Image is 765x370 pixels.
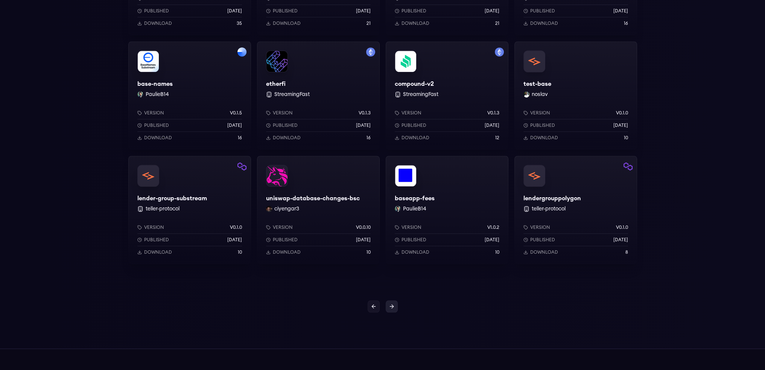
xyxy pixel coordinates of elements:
[485,237,499,243] p: [DATE]
[227,237,242,243] p: [DATE]
[402,8,426,14] p: Published
[616,224,628,230] p: v0.1.0
[237,47,246,56] img: Filter by base network
[237,20,242,26] p: 35
[257,41,380,150] a: Filter by mainnet networketherfietherfi StreamingFastVersionv0.1.3Published[DATE]Download16
[144,8,169,14] p: Published
[402,135,429,141] p: Download
[144,122,169,128] p: Published
[530,20,558,26] p: Download
[273,122,298,128] p: Published
[356,8,371,14] p: [DATE]
[402,237,426,243] p: Published
[144,224,164,230] p: Version
[495,20,499,26] p: 21
[146,91,169,98] button: PaulieB14
[273,20,301,26] p: Download
[144,249,172,255] p: Download
[273,110,293,116] p: Version
[128,156,251,264] a: Filter by polygon networklender-group-substreamlender-group-substream teller-protocolVersionv0.1....
[144,135,172,141] p: Download
[274,205,299,213] button: ciyengar3
[487,224,499,230] p: v1.0.2
[532,205,566,213] button: teller-protocol
[146,205,179,213] button: teller-protocol
[273,237,298,243] p: Published
[274,91,310,98] button: StreamingFast
[356,224,371,230] p: v0.0.10
[402,20,429,26] p: Download
[237,162,246,171] img: Filter by polygon network
[613,237,628,243] p: [DATE]
[238,135,242,141] p: 16
[238,249,242,255] p: 10
[367,249,371,255] p: 10
[530,249,558,255] p: Download
[144,20,172,26] p: Download
[514,41,637,150] a: test-basetest-basenoslav noslavVersionv0.1.0Published[DATE]Download10
[356,237,371,243] p: [DATE]
[616,110,628,116] p: v0.1.0
[386,41,508,150] a: Filter by mainnet networkcompound-v2compound-v2 StreamingFastVersionv0.1.3Published[DATE]Download12
[495,135,499,141] p: 12
[495,249,499,255] p: 10
[227,8,242,14] p: [DATE]
[230,224,242,230] p: v0.1.0
[485,8,499,14] p: [DATE]
[227,122,242,128] p: [DATE]
[366,47,375,56] img: Filter by mainnet network
[359,110,371,116] p: v0.1.3
[273,224,293,230] p: Version
[230,110,242,116] p: v0.1.5
[625,249,628,255] p: 8
[403,205,426,213] button: PaulieB14
[402,110,421,116] p: Version
[613,8,628,14] p: [DATE]
[485,122,499,128] p: [DATE]
[144,110,164,116] p: Version
[495,47,504,56] img: Filter by mainnet network
[367,20,371,26] p: 21
[530,224,550,230] p: Version
[144,237,169,243] p: Published
[402,122,426,128] p: Published
[514,156,637,264] a: Filter by polygon networklendergrouppolygonlendergrouppolygon teller-protocolVersionv0.1.0Publish...
[367,135,371,141] p: 16
[530,110,550,116] p: Version
[273,8,298,14] p: Published
[530,122,555,128] p: Published
[128,41,251,150] a: Filter by base networkbase-namesbase-namesPaulieB14 PaulieB14Versionv0.1.5Published[DATE]Download16
[273,135,301,141] p: Download
[402,224,421,230] p: Version
[403,91,438,98] button: StreamingFast
[530,237,555,243] p: Published
[624,20,628,26] p: 16
[624,162,633,171] img: Filter by polygon network
[356,122,371,128] p: [DATE]
[386,156,508,264] a: baseapp-feesbaseapp-feesPaulieB14 PaulieB14Versionv1.0.2Published[DATE]Download10
[487,110,499,116] p: v0.1.3
[273,249,301,255] p: Download
[530,135,558,141] p: Download
[530,8,555,14] p: Published
[257,156,380,264] a: uniswap-database-changes-bscuniswap-database-changes-bscciyengar3 ciyengar3Versionv0.0.10Publishe...
[532,91,548,98] button: noslav
[402,249,429,255] p: Download
[613,122,628,128] p: [DATE]
[624,135,628,141] p: 10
